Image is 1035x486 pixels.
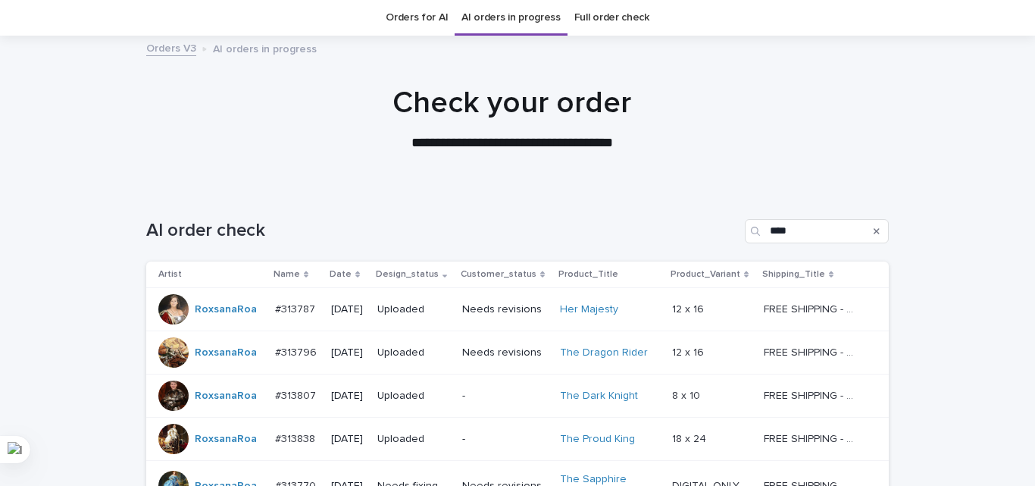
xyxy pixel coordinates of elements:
p: Customer_status [461,266,536,283]
p: Uploaded [377,346,450,359]
a: RoxsanaRoa [195,346,257,359]
p: Product_Variant [671,266,740,283]
p: Shipping_Title [762,266,825,283]
p: Uploaded [377,303,450,316]
p: 18 x 24 [672,430,709,446]
p: Date [330,266,352,283]
tr: RoxsanaRoa #313796#313796 [DATE]UploadedNeeds revisionsThe Dragon Rider 12 x 1612 x 16 FREE SHIPP... [146,331,889,375]
p: Design_status [376,266,439,283]
p: Name [274,266,300,283]
p: - [462,433,548,446]
p: - [462,390,548,403]
tr: RoxsanaRoa #313838#313838 [DATE]Uploaded-The Proud King 18 x 2418 x 24 FREE SHIPPING - preview in... [146,418,889,461]
p: FREE SHIPPING - preview in 1-2 business days, after your approval delivery will take 5-10 b.d. [764,387,861,403]
p: [DATE] [331,390,365,403]
p: Artist [158,266,182,283]
input: Search [745,219,889,243]
tr: RoxsanaRoa #313807#313807 [DATE]Uploaded-The Dark Knight 8 x 108 x 10 FREE SHIPPING - preview in ... [146,375,889,418]
p: [DATE] [331,303,365,316]
p: Product_Title [558,266,618,283]
a: The Dark Knight [560,390,638,403]
p: Needs revisions [462,303,548,316]
tr: RoxsanaRoa #313787#313787 [DATE]UploadedNeeds revisionsHer Majesty 12 x 1612 x 16 FREE SHIPPING -... [146,288,889,331]
p: 12 x 16 [672,343,707,359]
a: RoxsanaRoa [195,433,257,446]
a: RoxsanaRoa [195,303,257,316]
a: RoxsanaRoa [195,390,257,403]
p: 12 x 16 [672,300,707,316]
a: Her Majesty [560,303,618,316]
p: Uploaded [377,433,450,446]
h1: Check your order [141,85,883,121]
a: Orders V3 [146,39,196,56]
p: FREE SHIPPING - preview in 1-2 business days, after your approval delivery will take 5-10 b.d. [764,430,861,446]
p: Uploaded [377,390,450,403]
p: #313807 [275,387,319,403]
p: Needs revisions [462,346,548,359]
p: 8 x 10 [672,387,703,403]
a: The Dragon Rider [560,346,648,359]
p: AI orders in progress [213,39,317,56]
p: FREE SHIPPING - preview in 1-2 business days, after your approval delivery will take 5-10 b.d. [764,300,861,316]
p: [DATE] [331,433,365,446]
p: #313787 [275,300,318,316]
p: FREE SHIPPING - preview in 1-2 business days, after your approval delivery will take 5-10 b.d. [764,343,861,359]
p: #313796 [275,343,320,359]
h1: AI order check [146,220,739,242]
p: [DATE] [331,346,365,359]
a: The Proud King [560,433,635,446]
p: #313838 [275,430,318,446]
